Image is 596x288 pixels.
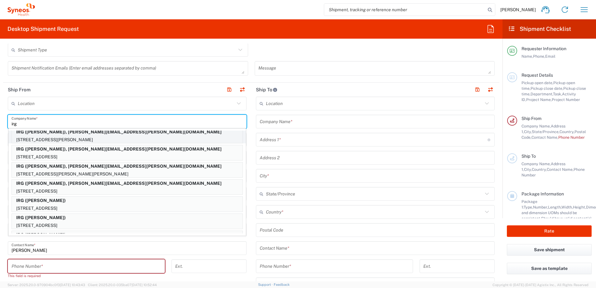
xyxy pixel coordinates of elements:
span: Copyright © [DATE]-[DATE] Agistix Inc., All Rights Reserved [493,282,589,288]
p: IRG (GINA-MARIE DONNELLY), davelle.madden@illingworthresearch.com [12,180,243,187]
span: Email [545,54,555,59]
p: [STREET_ADDRESS][PERSON_NAME][PERSON_NAME] [12,170,243,178]
span: Client: 2025.20.0-035ba07 [88,283,157,287]
span: [DATE] 10:43:43 [60,283,85,287]
span: Height, [573,205,586,209]
span: Ship To [521,154,536,159]
span: Phone Number [558,135,585,140]
h2: Desktop Shipment Request [7,25,79,33]
span: Package 1: [521,199,537,209]
p: [STREET_ADDRESS] [12,187,243,195]
span: Country, [532,167,547,172]
p: [STREET_ADDRESS] [12,222,243,229]
span: State/Province, [532,129,560,134]
span: Project Number [552,97,580,102]
span: Request Details [521,73,553,78]
p: IRG (GREIDYS HERNANDEZ) [12,231,243,239]
a: Feedback [274,283,290,286]
p: IRG (ERIN BROMEIER), davelle.madden@illingworthresearch.com [12,162,243,170]
p: IRG (GREIDYS HERNANDEZ) [12,214,243,222]
span: Width, [561,205,573,209]
div: This field is required [8,273,165,279]
span: Length, [548,205,561,209]
span: Project Name, [526,97,552,102]
span: City, [524,167,532,172]
p: [STREET_ADDRESS] [12,204,243,212]
span: City, [524,129,532,134]
span: Pickup close date, [531,86,563,91]
h2: Shipment Checklist [508,25,571,33]
span: Requester Information [521,46,566,51]
h2: Ship To [256,87,277,93]
span: Task, [553,92,562,96]
span: Pickup open date, [521,80,553,85]
p: IRG (GREIDYS HERNANDEZ) [12,197,243,204]
span: Phone, [533,54,545,59]
span: [PERSON_NAME] [500,7,536,12]
h2: Ship From [8,87,31,93]
input: Shipment, tracking or reference number [324,4,486,16]
span: Type, [524,205,533,209]
span: Company Name, [521,161,551,166]
button: Save shipment [507,244,592,256]
span: Contact Name, [547,167,574,172]
span: Name, [521,54,533,59]
span: Country, [560,129,574,134]
span: Number, [533,205,548,209]
p: IRG (ELISA SCHERZINGER), davelle.madden@illingworthresearch.com [12,145,243,153]
button: Rate [507,225,592,237]
span: Ship From [521,116,541,121]
p: IRG (CHRISTINA CULLINANE), davelle.madden@illingworthresearch.com [12,128,243,136]
span: [DATE] 10:52:44 [132,283,157,287]
span: Company Name, [521,124,551,128]
span: Package Information [521,191,564,196]
p: [STREET_ADDRESS] [12,153,243,161]
button: Save as template [507,263,592,274]
span: Server: 2025.20.0-970904bc0f3 [7,283,85,287]
a: Support [258,283,274,286]
span: Contact Name, [531,135,558,140]
span: Department, [531,92,553,96]
p: [STREET_ADDRESS][PERSON_NAME] [12,136,243,144]
span: Should have valid content(s) [541,216,592,221]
